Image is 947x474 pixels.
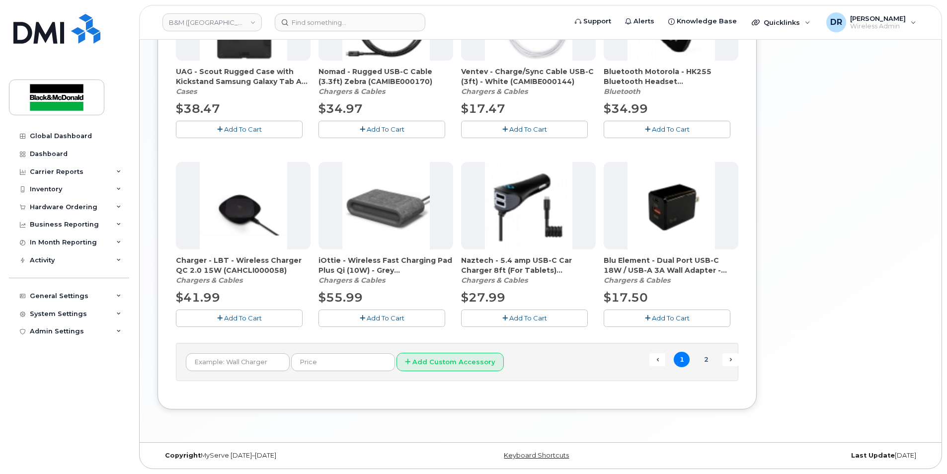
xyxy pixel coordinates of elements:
span: Support [583,16,611,26]
input: Price [291,353,395,371]
span: $34.97 [318,101,363,116]
em: Chargers & Cables [604,276,670,285]
a: Keyboard Shortcuts [504,452,569,459]
span: $55.99 [318,290,363,305]
em: Chargers & Cables [318,87,385,96]
span: Wireless Admin [850,22,906,30]
a: Next → [722,353,738,366]
span: Naztech - 5.4 amp USB-C Car Charger 8ft (For Tablets) (CACCHI000067) [461,255,596,275]
img: accessory36556.JPG [485,162,572,249]
button: Add Custom Accessory [396,353,504,371]
em: Chargers & Cables [461,87,528,96]
img: accessory36405.JPG [200,162,287,249]
span: $34.99 [604,101,648,116]
div: UAG - Scout Rugged Case with Kickstand Samsung Galaxy Tab A9+ - Black (CACTBE000128) [176,67,311,96]
div: Quicklinks [745,12,817,32]
em: Chargers & Cables [318,276,385,285]
input: Find something... [275,13,425,31]
span: Bluetooth Motorola - HK255 Bluetooth Headset (CABTBE000046) [604,67,738,86]
span: Add To Cart [224,125,262,133]
a: B&M (Atlantic Region) [162,13,262,31]
span: $17.50 [604,290,648,305]
button: Add To Cart [176,121,303,138]
div: Blu Element - Dual Port USB-C 18W / USB-A 3A Wall Adapter - Black (Bulk) (CAHCPZ000077) [604,255,738,285]
div: Charger - LBT - Wireless Charger QC 2.0 15W (CAHCLI000058) [176,255,311,285]
span: Add To Cart [509,314,547,322]
span: Add To Cart [224,314,262,322]
span: Add To Cart [652,314,690,322]
button: Add To Cart [604,121,730,138]
button: Add To Cart [461,121,588,138]
img: accessory36554.JPG [342,162,430,249]
a: Support [568,11,618,31]
a: 2 [698,352,714,367]
div: Naztech - 5.4 amp USB-C Car Charger 8ft (For Tablets) (CACCHI000067) [461,255,596,285]
div: Bluetooth Motorola - HK255 Bluetooth Headset (CABTBE000046) [604,67,738,96]
span: Knowledge Base [677,16,737,26]
button: Add To Cart [318,310,445,327]
span: Blu Element - Dual Port USB-C 18W / USB-A 3A Wall Adapter - Black (Bulk) (CAHCPZ000077) [604,255,738,275]
span: 1 [674,352,690,367]
span: Add To Cart [509,125,547,133]
strong: Copyright [165,452,201,459]
span: Add To Cart [652,125,690,133]
img: accessory36707.JPG [628,162,715,249]
span: iOttie - Wireless Fast Charging Pad Plus Qi (10W) - Grey (CAHCLI000064) [318,255,453,275]
button: Add To Cart [461,310,588,327]
span: Charger - LBT - Wireless Charger QC 2.0 15W (CAHCLI000058) [176,255,311,275]
em: Chargers & Cables [176,276,242,285]
span: Add To Cart [367,314,404,322]
div: MyServe [DATE]–[DATE] [158,452,413,460]
div: iOttie - Wireless Fast Charging Pad Plus Qi (10W) - Grey (CAHCLI000064) [318,255,453,285]
button: Add To Cart [318,121,445,138]
span: [PERSON_NAME] [850,14,906,22]
div: [DATE] [668,452,924,460]
span: $41.99 [176,290,220,305]
em: Bluetooth [604,87,640,96]
span: $38.47 [176,101,220,116]
em: Cases [176,87,197,96]
span: Nomad - Rugged USB-C Cable (3.3ft) Zebra (CAMIBE000170) [318,67,453,86]
strong: Last Update [851,452,895,459]
span: $17.47 [461,101,505,116]
span: Alerts [633,16,654,26]
span: Quicklinks [764,18,800,26]
span: Ventev - Charge/Sync Cable USB-C (3ft) - White (CAMIBE000144) [461,67,596,86]
span: ← Previous [649,353,665,366]
a: Alerts [618,11,661,31]
em: Chargers & Cables [461,276,528,285]
input: Example: Wall Charger [186,353,290,371]
a: Knowledge Base [661,11,744,31]
span: Add To Cart [367,125,404,133]
div: Nomad - Rugged USB-C Cable (3.3ft) Zebra (CAMIBE000170) [318,67,453,96]
span: UAG - Scout Rugged Case with Kickstand Samsung Galaxy Tab A9+ - Black (CACTBE000128) [176,67,311,86]
div: Ventev - Charge/Sync Cable USB-C (3ft) - White (CAMIBE000144) [461,67,596,96]
span: $27.99 [461,290,505,305]
button: Add To Cart [176,310,303,327]
div: Deanna Russell [819,12,923,32]
button: Add To Cart [604,310,730,327]
span: DR [830,16,842,28]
